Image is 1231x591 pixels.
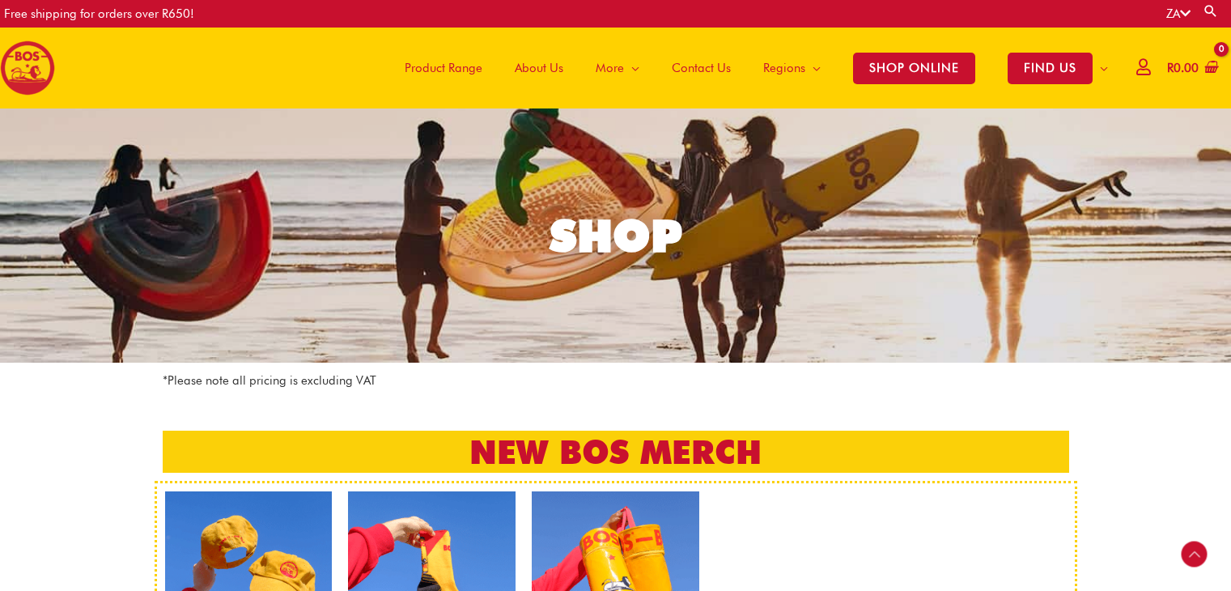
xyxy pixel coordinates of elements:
span: About Us [515,44,563,92]
a: Regions [747,28,837,108]
nav: Site Navigation [376,28,1124,108]
a: More [579,28,656,108]
div: SHOP [550,214,682,258]
a: Contact Us [656,28,747,108]
a: Search button [1203,3,1219,19]
a: ZA [1166,6,1191,21]
h2: NEW BOS MERCH [163,431,1069,473]
span: FIND US [1008,53,1093,84]
p: *Please note all pricing is excluding VAT [163,371,1069,391]
a: SHOP ONLINE [837,28,991,108]
a: View Shopping Cart, empty [1164,50,1219,87]
span: Contact Us [672,44,731,92]
span: Regions [763,44,805,92]
bdi: 0.00 [1167,61,1199,75]
span: More [596,44,624,92]
span: SHOP ONLINE [853,53,975,84]
a: About Us [499,28,579,108]
span: R [1167,61,1174,75]
a: Product Range [388,28,499,108]
span: Product Range [405,44,482,92]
